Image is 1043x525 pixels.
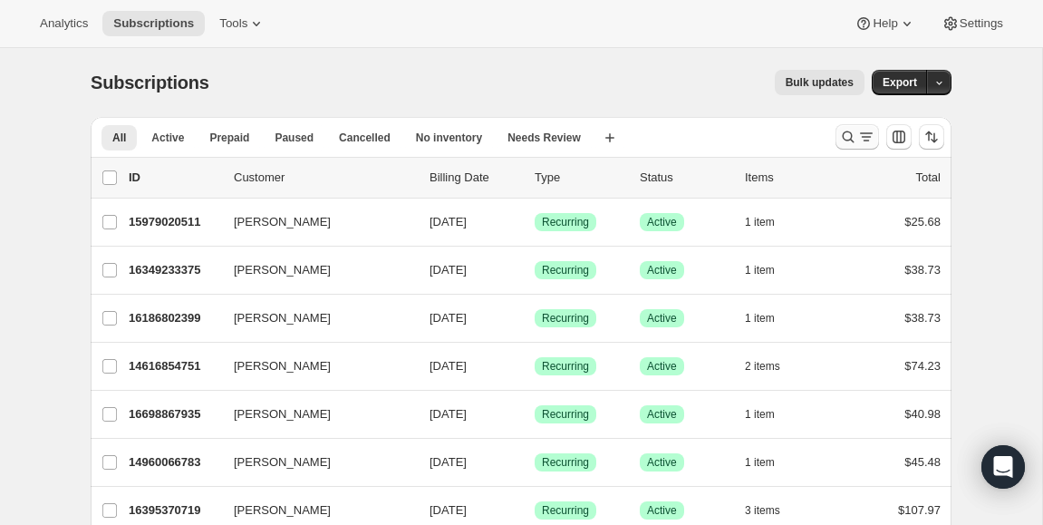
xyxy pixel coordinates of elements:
[430,215,467,228] span: [DATE]
[535,169,625,187] div: Type
[430,263,467,277] span: [DATE]
[223,352,404,381] button: [PERSON_NAME]
[886,124,912,150] button: Customize table column order and visibility
[430,503,467,517] span: [DATE]
[129,213,219,231] p: 15979020511
[960,16,1003,31] span: Settings
[151,131,184,145] span: Active
[647,311,677,326] span: Active
[872,70,928,95] button: Export
[129,169,941,187] div: IDCustomerBilling DateTypeStatusItemsTotal
[129,498,941,523] div: 16395370719[PERSON_NAME][DATE]SuccessRecurringSuccessActive3 items$107.97
[223,208,404,237] button: [PERSON_NAME]
[430,169,520,187] p: Billing Date
[129,402,941,427] div: 16698867935[PERSON_NAME][DATE]SuccessRecurringSuccessActive1 item$40.98
[916,169,941,187] p: Total
[339,131,391,145] span: Cancelled
[129,405,219,423] p: 16698867935
[745,263,775,277] span: 1 item
[112,131,126,145] span: All
[223,304,404,333] button: [PERSON_NAME]
[129,169,219,187] p: ID
[129,357,219,375] p: 14616854751
[542,263,589,277] span: Recurring
[904,311,941,325] span: $38.73
[745,209,795,235] button: 1 item
[835,124,879,150] button: Search and filter results
[542,311,589,326] span: Recurring
[647,455,677,470] span: Active
[234,309,331,327] span: [PERSON_NAME]
[542,455,589,470] span: Recurring
[129,354,941,379] div: 14616854751[PERSON_NAME][DATE]SuccessRecurringSuccessActive2 items$74.23
[647,407,677,422] span: Active
[234,405,331,423] span: [PERSON_NAME]
[919,124,944,150] button: Sort the results
[931,11,1014,36] button: Settings
[904,359,941,373] span: $74.23
[745,407,775,422] span: 1 item
[745,258,795,283] button: 1 item
[647,215,677,229] span: Active
[223,400,404,429] button: [PERSON_NAME]
[129,306,941,331] div: 16186802399[PERSON_NAME][DATE]SuccessRecurringSuccessActive1 item$38.73
[745,354,800,379] button: 2 items
[745,215,775,229] span: 1 item
[234,169,415,187] p: Customer
[275,131,314,145] span: Paused
[745,450,795,475] button: 1 item
[430,407,467,421] span: [DATE]
[640,169,730,187] p: Status
[904,455,941,469] span: $45.48
[904,215,941,228] span: $25.68
[898,503,941,517] span: $107.97
[209,131,249,145] span: Prepaid
[219,16,247,31] span: Tools
[745,402,795,427] button: 1 item
[647,503,677,518] span: Active
[873,16,897,31] span: Help
[223,256,404,285] button: [PERSON_NAME]
[775,70,864,95] button: Bulk updates
[904,263,941,277] span: $38.73
[542,407,589,422] span: Recurring
[542,359,589,374] span: Recurring
[223,448,404,477] button: [PERSON_NAME]
[129,501,219,520] p: 16395370719
[234,501,331,520] span: [PERSON_NAME]
[102,11,205,36] button: Subscriptions
[745,503,780,518] span: 3 items
[745,359,780,374] span: 2 items
[208,11,276,36] button: Tools
[904,407,941,421] span: $40.98
[745,169,835,187] div: Items
[430,311,467,325] span: [DATE]
[29,11,99,36] button: Analytics
[223,496,404,525] button: [PERSON_NAME]
[745,306,795,331] button: 1 item
[234,261,331,279] span: [PERSON_NAME]
[745,498,800,523] button: 3 items
[129,453,219,472] p: 14960066783
[844,11,926,36] button: Help
[981,445,1025,489] div: Open Intercom Messenger
[234,213,331,231] span: [PERSON_NAME]
[647,263,677,277] span: Active
[542,503,589,518] span: Recurring
[40,16,88,31] span: Analytics
[507,131,581,145] span: Needs Review
[595,125,624,151] button: Create new view
[129,209,941,235] div: 15979020511[PERSON_NAME][DATE]SuccessRecurringSuccessActive1 item$25.68
[129,258,941,283] div: 16349233375[PERSON_NAME][DATE]SuccessRecurringSuccessActive1 item$38.73
[416,131,482,145] span: No inventory
[542,215,589,229] span: Recurring
[91,73,209,92] span: Subscriptions
[883,75,917,90] span: Export
[786,75,854,90] span: Bulk updates
[129,309,219,327] p: 16186802399
[113,16,194,31] span: Subscriptions
[234,357,331,375] span: [PERSON_NAME]
[430,455,467,469] span: [DATE]
[129,450,941,475] div: 14960066783[PERSON_NAME][DATE]SuccessRecurringSuccessActive1 item$45.48
[129,261,219,279] p: 16349233375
